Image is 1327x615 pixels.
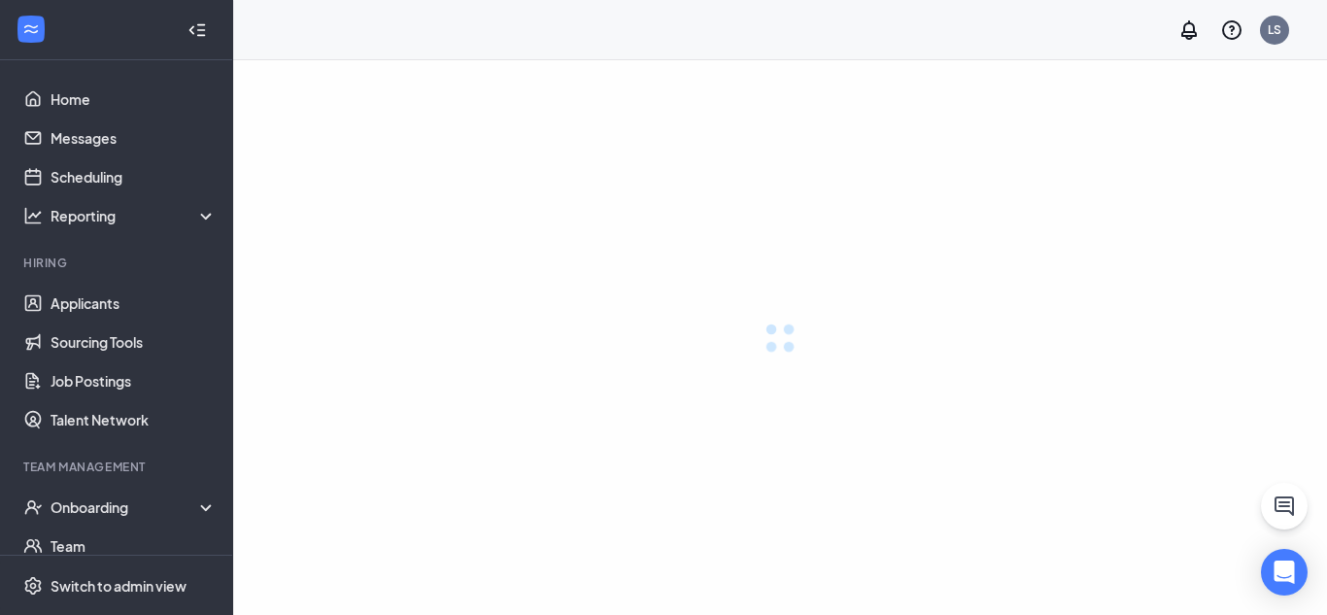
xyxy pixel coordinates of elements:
svg: Analysis [23,206,43,225]
a: Applicants [51,284,217,323]
a: Sourcing Tools [51,323,217,361]
svg: Notifications [1177,18,1201,42]
a: Messages [51,119,217,157]
svg: WorkstreamLogo [21,19,41,39]
a: Talent Network [51,400,217,439]
div: Switch to admin view [51,576,187,596]
div: Hiring [23,255,213,271]
a: Home [51,80,217,119]
div: Reporting [51,206,218,225]
button: ChatActive [1261,483,1308,530]
a: Job Postings [51,361,217,400]
svg: QuestionInfo [1220,18,1243,42]
div: LS [1268,21,1281,38]
svg: UserCheck [23,497,43,517]
a: Team [51,527,217,565]
svg: Collapse [187,20,207,40]
div: Open Intercom Messenger [1261,549,1308,596]
svg: ChatActive [1273,495,1296,518]
div: Team Management [23,459,213,475]
div: Onboarding [51,497,218,517]
svg: Settings [23,576,43,596]
a: Scheduling [51,157,217,196]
